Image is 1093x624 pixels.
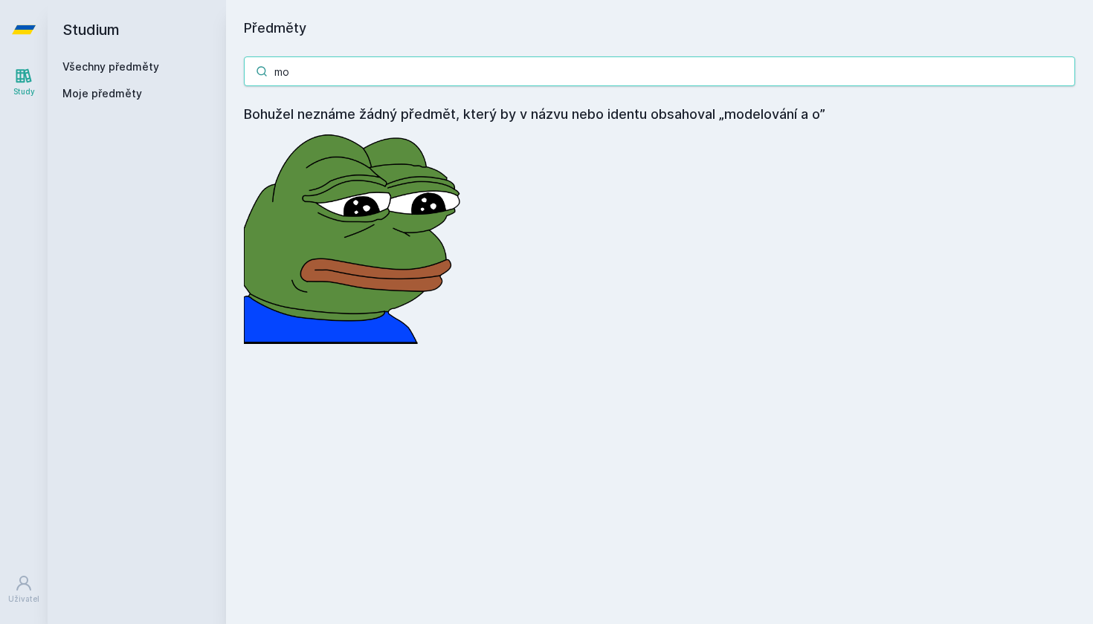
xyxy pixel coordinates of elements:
div: Study [13,86,35,97]
span: Moje předměty [62,86,142,101]
h1: Předměty [244,18,1075,39]
input: Název nebo ident předmětu… [244,56,1075,86]
a: Všechny předměty [62,60,159,73]
a: Study [3,59,45,105]
h4: Bohužel neznáme žádný předmět, který by v názvu nebo identu obsahoval „modelování a o” [244,104,1075,125]
div: Uživatel [8,594,39,605]
a: Uživatel [3,567,45,612]
img: error_picture.png [244,125,467,344]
